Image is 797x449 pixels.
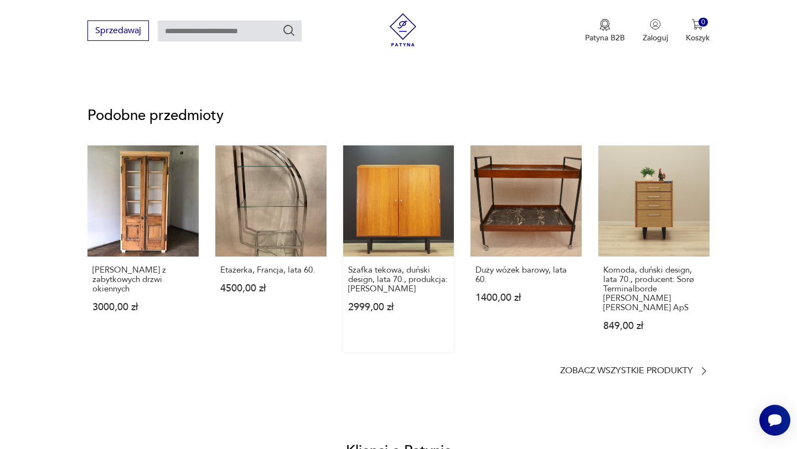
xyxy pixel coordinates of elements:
img: Patyna - sklep z meblami i dekoracjami vintage [386,13,420,46]
p: Duży wózek barowy, lata 60. [475,265,577,284]
a: Komoda, duński design, lata 70., producent: Sorø Terminalborde Ole Bjerregaard Pedersen ApSKomoda... [598,145,710,352]
p: 2999,00 zł [348,302,449,312]
img: Ikona koszyka [692,19,703,30]
p: Koszyk [686,33,710,43]
p: Zaloguj [643,33,668,43]
p: [PERSON_NAME] z zabytkowych drzwi okiennych [92,265,194,294]
p: 4500,00 zł [220,284,322,293]
a: Ikona medaluPatyna B2B [585,19,625,43]
a: Witryna stworzona z zabytkowych drzwi okiennych[PERSON_NAME] z zabytkowych drzwi okiennych3000,00 zł [87,145,199,352]
p: Etażerka, Francja, lata 60. [220,265,322,275]
p: Zobacz wszystkie produkty [560,367,693,374]
p: 1400,00 zł [475,293,577,302]
a: Duży wózek barowy, lata 60.Duży wózek barowy, lata 60.1400,00 zł [470,145,582,352]
button: Patyna B2B [585,19,625,43]
p: Szafka tekowa, duński design, lata 70., produkcja: [PERSON_NAME] [348,265,449,294]
a: Szafka tekowa, duński design, lata 70., produkcja: DaniaSzafka tekowa, duński design, lata 70., p... [343,145,454,352]
a: Sprzedawaj [87,28,149,35]
p: Komoda, duński design, lata 70., producent: Sorø Terminalborde [PERSON_NAME] [PERSON_NAME] ApS [603,265,705,312]
p: 3000,00 zł [92,302,194,312]
p: 849,00 zł [603,321,705,331]
a: Etażerka, Francja, lata 60.Etażerka, Francja, lata 60.4500,00 zł [215,145,327,352]
img: Ikonka użytkownika [650,19,661,30]
button: Zaloguj [643,19,668,43]
div: 0 [698,18,708,27]
p: Patyna B2B [585,33,625,43]
iframe: Smartsupp widget button [759,405,790,436]
p: Podobne przedmioty [87,109,709,122]
button: Szukaj [282,24,296,37]
a: Zobacz wszystkie produkty [560,366,710,377]
button: Sprzedawaj [87,20,149,41]
button: 0Koszyk [686,19,710,43]
img: Ikona medalu [599,19,610,31]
